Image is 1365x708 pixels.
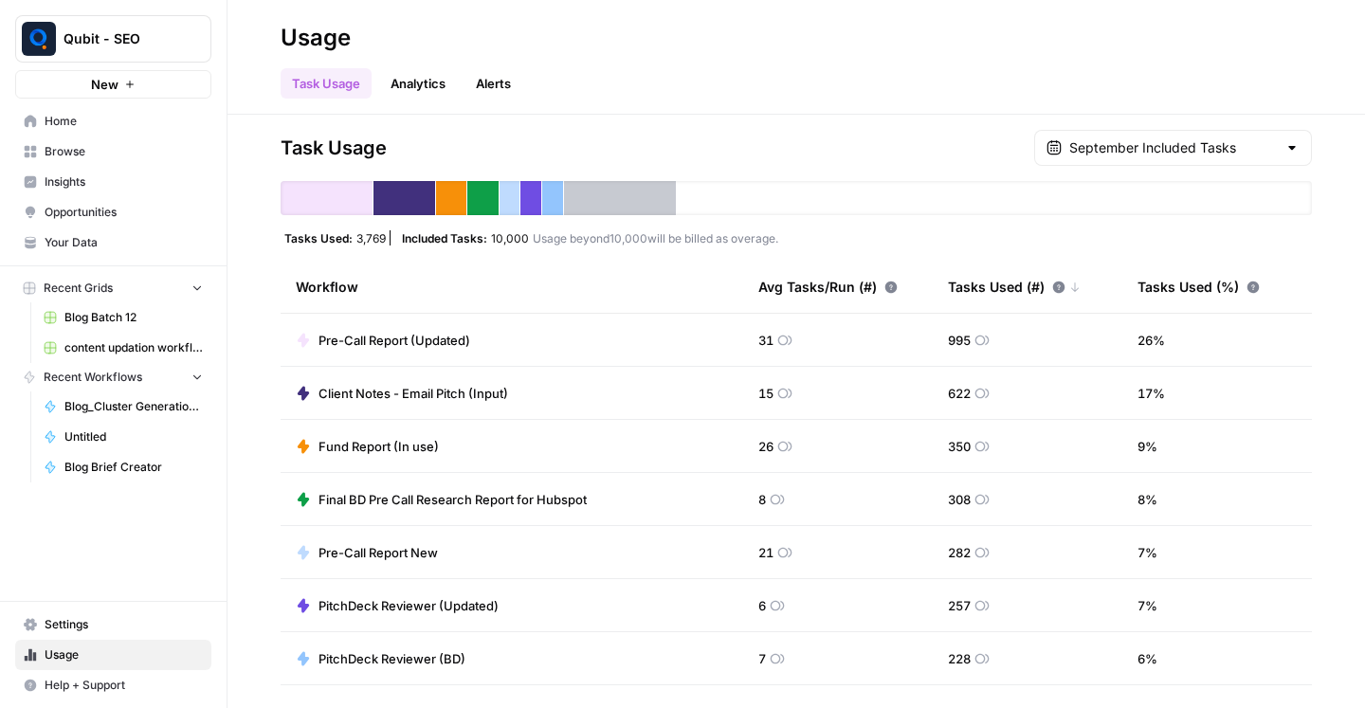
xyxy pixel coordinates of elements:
[948,437,971,456] span: 350
[15,640,211,670] a: Usage
[296,261,728,313] div: Workflow
[64,398,203,415] span: Blog_Cluster Generation V3a1 with WP Integration [Live site]
[318,490,587,509] span: Final BD Pre Call Research Report for Hubspot
[296,649,465,668] a: PitchDeck Reviewer (BD)
[318,649,465,668] span: PitchDeck Reviewer (BD)
[35,391,211,422] a: Blog_Cluster Generation V3a1 with WP Integration [Live site]
[948,261,1081,313] div: Tasks Used (#)
[284,230,353,245] span: Tasks Used:
[356,230,386,245] span: 3,769
[948,384,971,403] span: 622
[45,677,203,694] span: Help + Support
[15,70,211,99] button: New
[296,437,439,456] a: Fund Report (In use)
[35,452,211,482] a: Blog Brief Creator
[948,490,971,509] span: 308
[1137,596,1157,615] span: 7 %
[15,274,211,302] button: Recent Grids
[1137,437,1157,456] span: 9 %
[758,490,766,509] span: 8
[15,136,211,167] a: Browse
[15,227,211,258] a: Your Data
[281,23,351,53] div: Usage
[15,15,211,63] button: Workspace: Qubit - SEO
[15,167,211,197] a: Insights
[318,543,438,562] span: Pre-Call Report New
[15,670,211,700] button: Help + Support
[35,333,211,363] a: content updation workflow
[464,68,522,99] button: Alerts
[533,230,778,245] span: Usage beyond 10,000 will be billed as overage.
[15,363,211,391] button: Recent Workflows
[1137,261,1260,313] div: Tasks Used (%)
[91,75,118,94] span: New
[45,616,203,633] span: Settings
[45,173,203,191] span: Insights
[296,384,508,403] a: Client Notes - Email Pitch (Input)
[318,331,470,350] span: Pre-Call Report (Updated)
[296,490,587,509] a: Final BD Pre Call Research Report for Hubspot
[44,280,113,297] span: Recent Grids
[44,369,142,386] span: Recent Workflows
[45,234,203,251] span: Your Data
[948,331,971,350] span: 995
[948,543,971,562] span: 282
[318,596,499,615] span: PitchDeck Reviewer (Updated)
[296,543,438,562] a: Pre-Call Report New
[948,649,971,668] span: 228
[318,384,508,403] span: Client Notes - Email Pitch (Input)
[379,68,457,99] a: Analytics
[15,197,211,227] a: Opportunities
[758,596,766,615] span: 6
[402,230,487,245] span: Included Tasks:
[45,646,203,663] span: Usage
[64,339,203,356] span: content updation workflow
[318,437,439,456] span: Fund Report (In use)
[281,68,372,99] a: Task Usage
[64,428,203,445] span: Untitled
[758,543,773,562] span: 21
[758,437,773,456] span: 26
[948,596,971,615] span: 257
[1137,331,1165,350] span: 26 %
[1137,384,1165,403] span: 17 %
[1137,490,1157,509] span: 8 %
[758,331,773,350] span: 31
[758,649,766,668] span: 7
[1137,649,1157,668] span: 6 %
[296,596,499,615] a: PitchDeck Reviewer (Updated)
[491,230,529,245] span: 10,000
[296,331,470,350] a: Pre-Call Report (Updated)
[35,422,211,452] a: Untitled
[35,302,211,333] a: Blog Batch 12
[15,106,211,136] a: Home
[1069,138,1277,157] input: September Included Tasks
[64,29,178,48] span: Qubit - SEO
[45,204,203,221] span: Opportunities
[64,459,203,476] span: Blog Brief Creator
[15,609,211,640] a: Settings
[22,22,56,56] img: Qubit - SEO Logo
[281,135,387,161] span: Task Usage
[45,113,203,130] span: Home
[1137,543,1157,562] span: 7 %
[758,384,773,403] span: 15
[758,261,898,313] div: Avg Tasks/Run (#)
[64,309,203,326] span: Blog Batch 12
[45,143,203,160] span: Browse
